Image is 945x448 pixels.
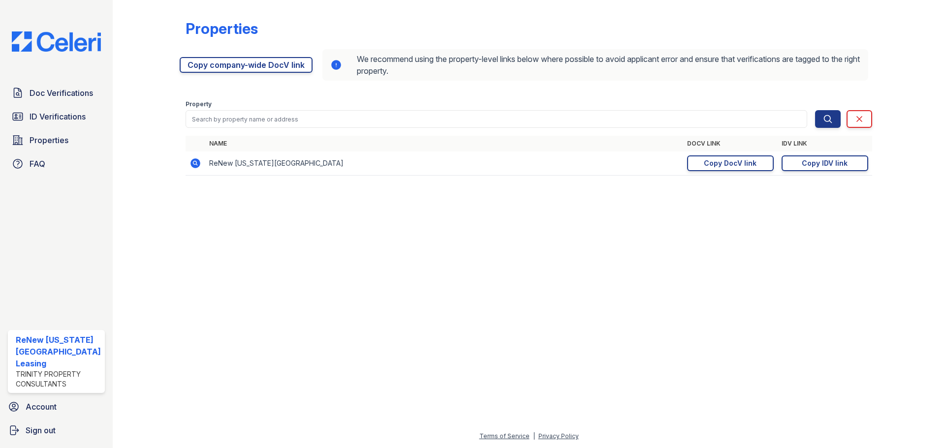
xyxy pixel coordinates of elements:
div: ReNew [US_STATE][GEOGRAPHIC_DATA] Leasing [16,334,101,369]
a: Doc Verifications [8,83,105,103]
a: Copy company-wide DocV link [180,57,313,73]
div: We recommend using the property-level links below where possible to avoid applicant error and ens... [322,49,868,81]
div: Trinity Property Consultants [16,369,101,389]
a: Properties [8,130,105,150]
th: IDV Link [778,136,872,151]
div: Properties [186,20,258,37]
input: Search by property name or address [186,110,807,128]
a: Privacy Policy [538,432,579,440]
a: ID Verifications [8,107,105,126]
span: Account [26,401,57,413]
th: DocV Link [683,136,778,151]
a: Copy DocV link [687,155,774,171]
span: Sign out [26,424,56,436]
img: CE_Logo_Blue-a8612792a0a2168367f1c8372b55b34899dd931a85d93a1a3d3e32e68fde9ad4.png [4,31,109,52]
span: FAQ [30,158,45,170]
a: Copy IDV link [782,155,868,171]
div: | [533,432,535,440]
div: Copy IDV link [802,158,848,168]
span: Properties [30,134,68,146]
label: Property [186,100,212,108]
a: Sign out [4,420,109,440]
div: Copy DocV link [704,158,756,168]
a: Account [4,397,109,417]
th: Name [205,136,683,151]
span: Doc Verifications [30,87,93,99]
span: ID Verifications [30,111,86,122]
a: Terms of Service [479,432,530,440]
td: ReNew [US_STATE][GEOGRAPHIC_DATA] [205,151,683,176]
a: FAQ [8,154,105,174]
